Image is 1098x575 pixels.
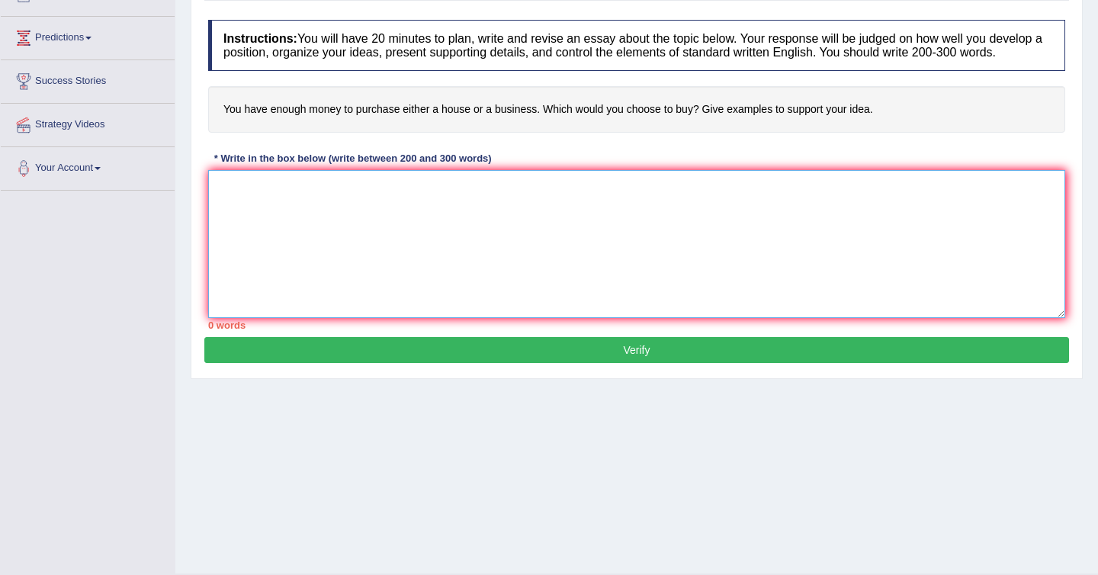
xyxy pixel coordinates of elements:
a: Your Account [1,147,175,185]
a: Success Stories [1,60,175,98]
b: Instructions: [223,32,297,45]
a: Strategy Videos [1,104,175,142]
div: 0 words [208,318,1065,332]
h4: You have enough money to purchase either a house or a business. Which would you choose to buy? Gi... [208,86,1065,133]
a: Predictions [1,17,175,55]
button: Verify [204,337,1069,363]
div: * Write in the box below (write between 200 and 300 words) [208,152,497,166]
h4: You will have 20 minutes to plan, write and revise an essay about the topic below. Your response ... [208,20,1065,71]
